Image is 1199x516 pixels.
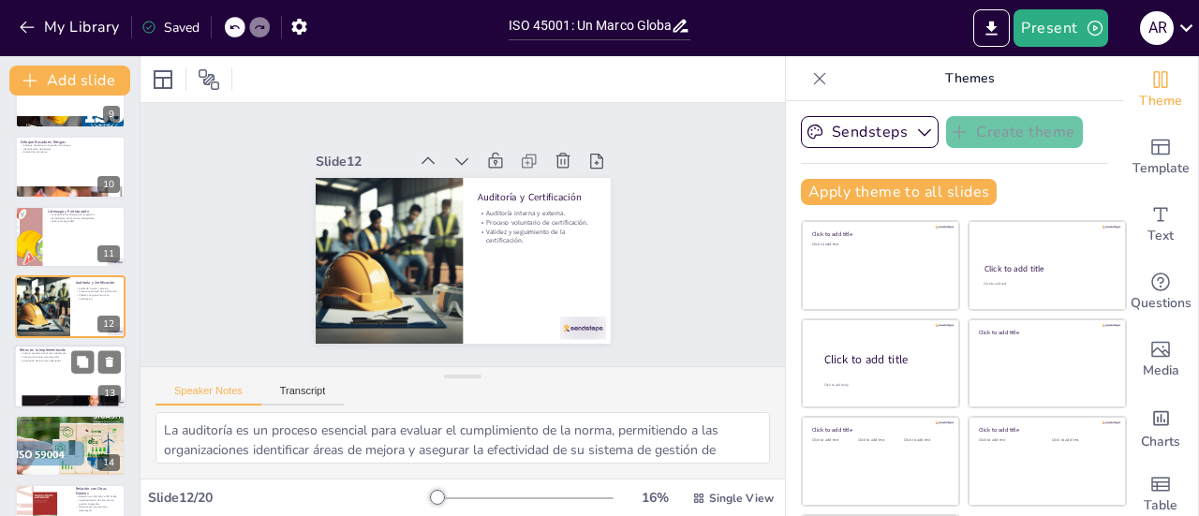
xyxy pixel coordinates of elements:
div: Click to add text [984,282,1108,287]
div: Saved [141,19,200,37]
div: Slide 12 [547,154,615,239]
p: Ejemplos de empresas exitosas. [21,421,120,425]
div: Click to add title [979,426,1113,434]
p: Cultura de seguridad. [48,220,120,224]
div: Add ready made slides [1123,124,1198,191]
button: My Library [14,12,127,42]
p: Enfoque Basado en Riesgos [21,139,120,144]
p: Enfoque proactivo en la gestión de riesgos. [21,143,120,147]
p: Relación con Otras Normas [76,486,120,496]
div: 12 [97,316,120,332]
div: 11 [97,245,120,262]
p: Evaluación de riesgos. [21,150,120,154]
p: Auditoría y Certificación [410,265,491,368]
span: Single View [709,491,774,506]
p: Optimización de recursos y desempeño. [76,506,120,512]
p: Participación activa de los trabajadores. [48,216,120,220]
div: Click to add text [812,438,854,443]
span: Charts [1141,432,1180,452]
div: Layout [148,65,178,95]
p: Identificación de peligros. [21,146,120,150]
p: Auditoría interna y externa. [76,287,120,290]
span: Text [1147,226,1174,246]
button: Add slide [9,66,130,96]
div: A R [1140,11,1174,45]
div: Click to add text [812,243,946,247]
span: Theme [1139,91,1182,111]
span: Media [1143,361,1179,381]
div: Click to add title [984,263,1109,274]
div: Click to add body [824,383,942,388]
div: Click to add title [812,230,946,238]
div: 16 % [632,489,677,507]
p: Themes [835,56,1104,101]
span: Table [1144,495,1177,516]
p: Cultura organizacional como obstáculo. [20,351,121,355]
div: Click to add text [904,438,946,443]
button: Create theme [946,116,1083,148]
div: Add text boxes [1123,191,1198,258]
div: Click to add text [858,438,900,443]
button: Transcript [261,385,345,405]
button: A R [1140,9,1174,47]
div: Slide 12 / 20 [148,489,434,507]
p: Mejora en la satisfacción de los empleados. [21,429,120,433]
span: Position [198,68,220,91]
button: Speaker Notes [155,385,261,405]
div: 11 [15,206,126,268]
div: Click to add title [979,328,1113,335]
button: Sendsteps [801,116,939,148]
div: 10 [15,136,126,198]
div: 10 [97,176,120,193]
span: Questions [1131,293,1192,314]
p: Reducción de accidentes y enfermedades. [21,425,120,429]
p: Validez y seguimiento de la certificación. [377,241,461,346]
div: Click to add title [824,352,944,368]
p: Proceso voluntario de certificación. [76,290,120,294]
p: Retos en la Implementación [20,347,121,353]
span: Template [1132,158,1190,179]
div: Get real-time input from your audience [1123,258,1198,326]
div: 14 [15,415,126,477]
div: Click to add title [812,426,946,434]
textarea: La auditoría es un proceso esencial para evaluar el cumplimiento de la norma, permitiendo a las o... [155,412,770,464]
p: Auditoría interna y externa. [398,257,475,358]
div: 12 [15,275,126,337]
div: Click to add text [979,438,1038,443]
p: Auditoría y Certificación [76,280,120,286]
p: Proceso voluntario de certificación. [391,251,467,352]
p: Casos de Éxito [21,418,120,423]
input: Insert title [509,12,670,39]
button: Apply theme to all slides [801,179,997,205]
p: Implementación de sistemas de gestión integrados. [76,499,120,506]
p: Importancia del liderazgo en la gestión. [48,213,120,216]
p: Compromiso de la alta dirección. [20,355,121,359]
button: Delete Slide [98,350,121,373]
div: 14 [97,454,120,471]
div: 9 [15,66,126,128]
div: 13 [14,345,126,408]
p: Validez y seguimiento de la certificación. [76,294,120,301]
button: Export to PowerPoint [973,9,1010,47]
button: Present [1014,9,1107,47]
div: 9 [103,106,120,123]
div: Click to add text [1052,438,1111,443]
p: Asignación de recursos adecuados. [20,359,121,362]
div: Change the overall theme [1123,56,1198,124]
p: Relación con ISO 9001 e ISO 14001. [76,495,120,499]
div: Add charts and graphs [1123,393,1198,461]
p: Liderazgo y Participación [48,209,120,214]
button: Duplicate Slide [71,350,94,373]
div: Add images, graphics, shapes or video [1123,326,1198,393]
div: 13 [98,385,121,402]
